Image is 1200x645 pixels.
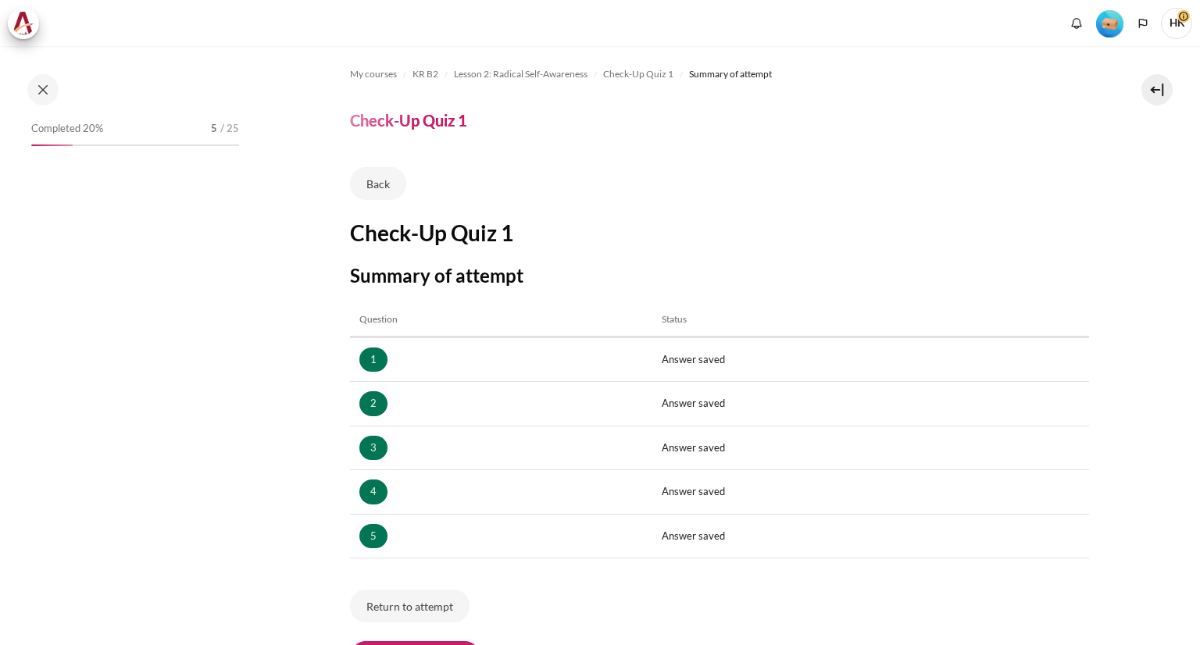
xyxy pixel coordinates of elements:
span: 5 [211,121,217,137]
img: Architeck [12,12,34,35]
a: Architeck Architeck [8,8,47,39]
span: / 25 [220,121,239,137]
a: 5 [359,524,387,549]
span: Check-Up Quiz 1 [603,67,673,81]
span: My courses [350,67,397,81]
a: 2 [359,391,387,416]
th: Status [652,303,1088,337]
a: Level #1 [1090,9,1130,37]
a: User menu [1161,8,1192,39]
span: Completed 20% [31,121,103,137]
nav: Navigation bar [350,62,1089,87]
span: Lesson 2: Radical Self-Awareness [454,67,587,81]
button: Languages [1131,12,1155,35]
a: Back [350,167,406,200]
th: Question [350,303,653,337]
button: Return to attempt [350,590,470,622]
span: HK [1161,8,1192,39]
h3: Summary of attempt [350,263,1089,287]
div: Level #1 [1096,9,1123,37]
a: Lesson 2: Radical Self-Awareness [454,65,587,84]
td: Answer saved [652,337,1088,382]
a: My courses [350,65,397,84]
span: Summary of attempt [689,67,772,81]
div: 20% [31,144,73,146]
td: Answer saved [652,426,1088,470]
h2: Check-Up Quiz 1 [350,219,1089,247]
a: Check-Up Quiz 1 [603,65,673,84]
td: Answer saved [652,382,1088,426]
h4: Check-Up Quiz 1 [350,110,467,130]
a: KR B2 [412,65,438,84]
a: 3 [359,436,387,461]
div: Show notification window with no new notifications [1065,12,1088,35]
span: KR B2 [412,67,438,81]
a: 1 [359,347,387,372]
td: Answer saved [652,514,1088,558]
a: 4 [359,479,387,504]
td: Answer saved [652,470,1088,515]
img: Level #1 [1096,10,1123,37]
